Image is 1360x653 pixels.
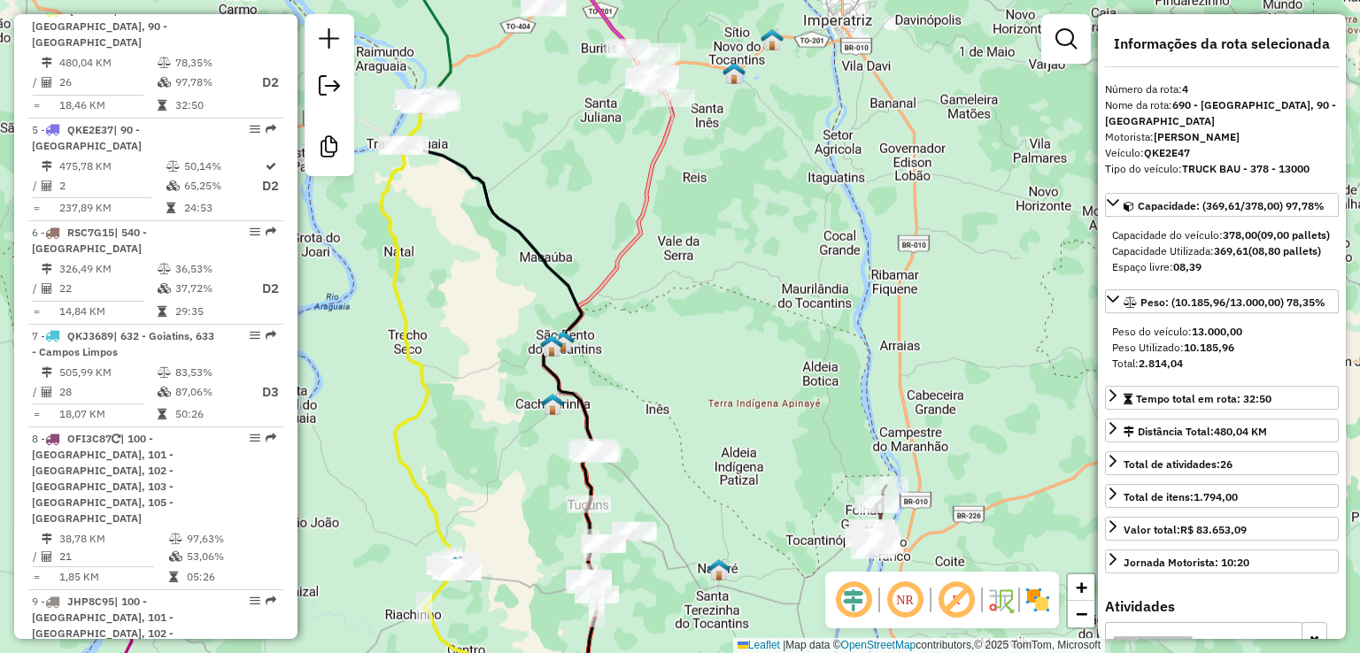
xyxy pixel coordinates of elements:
[67,123,113,136] span: QKE2E37
[250,227,260,237] em: Opções
[32,405,41,423] td: =
[58,381,157,403] td: 28
[444,556,467,579] img: Ananás
[183,157,261,175] td: 50,14%
[1105,317,1339,379] div: Peso: (10.185,96/13.000,00) 78,35%
[32,72,41,94] td: /
[738,639,780,651] a: Leaflet
[761,28,784,51] img: São Miguel do Tocantins
[266,227,276,237] em: Rota exportada
[174,54,245,72] td: 78,35%
[58,157,166,175] td: 475,78 KM
[541,393,564,416] img: Cachoeirinha
[58,175,166,197] td: 2
[1124,457,1232,471] span: Total de atividades:
[312,129,347,169] a: Criar modelo
[166,161,180,172] i: % de utilização do peso
[1024,586,1052,614] img: Exibir/Ocultar setores
[1076,603,1087,625] span: −
[166,203,175,213] i: Tempo total em rota
[1220,457,1232,471] strong: 26
[67,432,112,445] span: OFI3C87
[42,534,52,544] i: Distância Total
[32,199,41,217] td: =
[67,226,114,239] span: RSC7G15
[32,123,142,152] span: 5 -
[32,123,142,152] span: | 90 - [GEOGRAPHIC_DATA]
[722,62,746,85] img: PA Sitio Novo
[1144,146,1190,159] strong: QKE2E47
[986,586,1015,614] img: Fluxo de ruas
[1105,598,1339,615] h4: Atividades
[1048,21,1084,57] a: Exibir filtros
[1105,220,1339,282] div: Capacidade: (369,61/378,00) 97,78%
[935,579,977,621] span: Exibir rótulo
[1068,574,1094,601] a: Zoom in
[158,283,171,294] i: % de utilização da cubagem
[1112,325,1242,338] span: Peso do veículo:
[832,579,875,621] span: Ocultar deslocamento
[783,639,785,651] span: |
[158,264,171,274] i: % de utilização do peso
[186,530,275,548] td: 97,63%
[58,364,157,381] td: 505,99 KM
[1105,129,1339,145] div: Motorista:
[1105,289,1339,313] a: Peso: (10.185,96/13.000,00) 78,35%
[1105,81,1339,97] div: Número da rota:
[1105,145,1339,161] div: Veículo:
[174,278,245,300] td: 37,72%
[247,382,279,403] p: D3
[1182,162,1310,175] strong: TRUCK BAU - 378 - 13000
[1192,325,1242,338] strong: 13.000,00
[1124,522,1247,538] div: Valor total:
[1112,356,1332,372] div: Total:
[855,526,878,549] img: PA Tocantinopolis
[1105,35,1339,52] h4: Informações da rota selecionada
[1112,340,1332,356] div: Peso Utilizado:
[32,4,167,49] span: | 690 - [GEOGRAPHIC_DATA], 90 - [GEOGRAPHIC_DATA]
[42,283,52,294] i: Total de Atividades
[42,551,52,562] i: Total de Atividades
[552,330,575,353] img: São Bento do Tocantins
[540,334,563,357] img: São Bento do Tocantins
[58,96,157,114] td: 18,46 KM
[158,409,166,419] i: Tempo total em rota
[174,364,245,381] td: 83,53%
[42,58,52,68] i: Distância Total
[1068,601,1094,627] a: Zoom out
[174,72,245,94] td: 97,78%
[32,548,41,565] td: /
[733,638,1105,653] div: Map data © contributors,© 2025 TomTom, Microsoft
[42,387,52,397] i: Total de Atividades
[1124,424,1267,440] div: Distância Total:
[58,199,166,217] td: 237,89 KM
[32,278,41,300] td: /
[67,329,113,342] span: QKJ3689
[174,381,245,403] td: 87,06%
[312,68,347,108] a: Exportar sessão
[1105,451,1339,475] a: Total de atividades:26
[169,551,182,562] i: % de utilização da cubagem
[1173,260,1202,273] strong: 08,39
[1124,555,1249,571] div: Jornada Motorista: 10:20
[42,77,52,88] i: Total de Atividades
[169,572,178,582] i: Tempo total em rota
[58,72,157,94] td: 26
[637,66,661,89] img: Axixa
[1194,490,1238,503] strong: 1.794,00
[1257,228,1330,242] strong: (09,00 pallets)
[250,595,260,606] em: Opções
[1184,341,1234,354] strong: 10.185,96
[1105,549,1339,573] a: Jornada Motorista: 10:20
[1112,259,1332,275] div: Espaço livre:
[266,433,276,443] em: Rota exportada
[174,303,245,320] td: 29:35
[42,161,52,172] i: Distância Total
[1124,489,1238,505] div: Total de itens:
[158,77,171,88] i: % de utilização da cubagem
[32,303,41,320] td: =
[1214,425,1267,438] span: 480,04 KM
[58,278,157,300] td: 22
[1136,392,1271,405] span: Tempo total em rota: 32:50
[412,92,435,115] img: PA Araguatins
